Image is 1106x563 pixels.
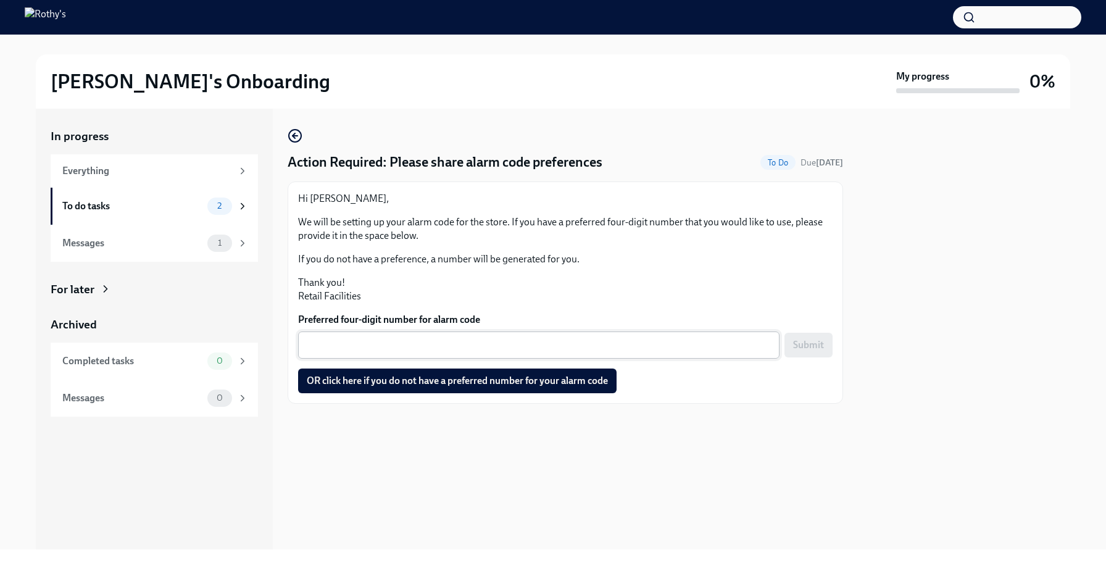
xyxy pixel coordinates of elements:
[62,391,202,405] div: Messages
[209,393,230,402] span: 0
[51,188,258,225] a: To do tasks2
[210,201,229,211] span: 2
[51,317,258,333] a: Archived
[51,225,258,262] a: Messages1
[298,252,833,266] p: If you do not have a preference, a number will be generated for you.
[298,215,833,243] p: We will be setting up your alarm code for the store. If you have a preferred four-digit number th...
[209,356,230,365] span: 0
[298,276,833,303] p: Thank you! Retail Facilities
[800,157,843,169] span: October 13th, 2025 06:00
[800,157,843,168] span: Due
[62,236,202,250] div: Messages
[210,238,229,248] span: 1
[307,375,608,387] span: OR click here if you do not have a preferred number for your alarm code
[1029,70,1055,93] h3: 0%
[288,153,602,172] h4: Action Required: Please share alarm code preferences
[298,313,833,327] label: Preferred four-digit number for alarm code
[816,157,843,168] strong: [DATE]
[51,281,94,298] div: For later
[51,69,330,94] h2: [PERSON_NAME]'s Onboarding
[51,154,258,188] a: Everything
[298,192,833,206] p: Hi [PERSON_NAME],
[62,354,202,368] div: Completed tasks
[25,7,66,27] img: Rothy's
[62,164,232,178] div: Everything
[62,199,202,213] div: To do tasks
[896,70,949,83] strong: My progress
[51,281,258,298] a: For later
[298,369,617,393] button: OR click here if you do not have a preferred number for your alarm code
[51,128,258,144] a: In progress
[51,380,258,417] a: Messages0
[760,158,796,167] span: To Do
[51,343,258,380] a: Completed tasks0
